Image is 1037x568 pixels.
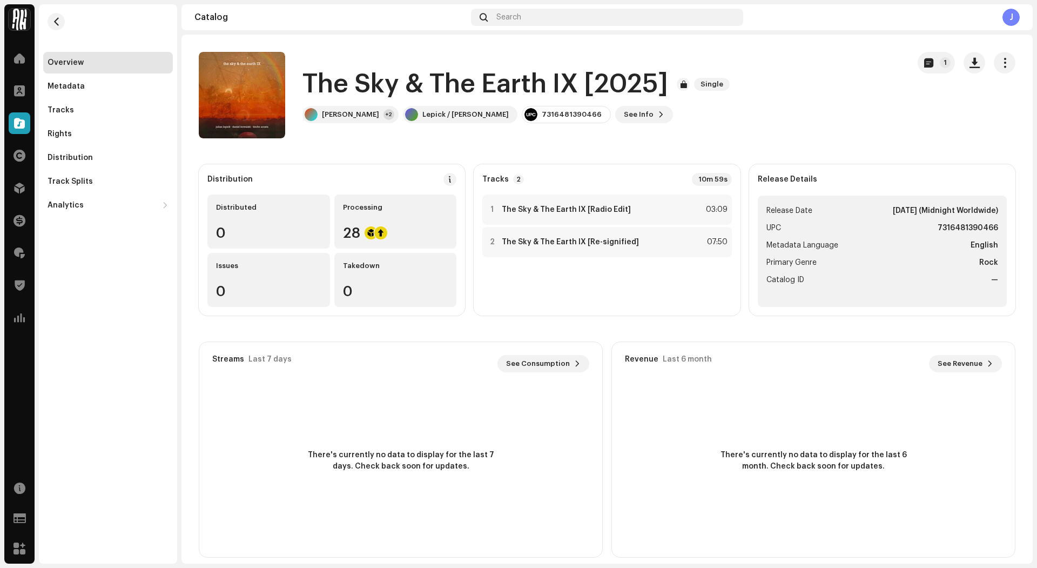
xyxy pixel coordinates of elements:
[893,204,998,217] strong: [DATE] (Midnight Worldwide)
[692,173,732,186] div: 10m 59s
[766,239,838,252] span: Metadata Language
[43,123,173,145] re-m-nav-item: Rights
[304,450,498,472] span: There's currently no data to display for the last 7 days. Check back soon for updates.
[248,355,292,364] div: Last 7 days
[48,130,72,138] div: Rights
[615,106,673,123] button: See Info
[343,262,448,270] div: Takedown
[212,355,244,364] div: Streams
[43,76,173,97] re-m-nav-item: Metadata
[48,177,93,186] div: Track Splits
[48,82,85,91] div: Metadata
[542,110,602,119] div: 7316481390466
[482,175,509,184] strong: Tracks
[422,110,509,119] div: Lepick / [PERSON_NAME]
[624,104,654,125] span: See Info
[766,204,812,217] span: Release Date
[48,201,84,210] div: Analytics
[43,99,173,121] re-m-nav-item: Tracks
[704,236,728,249] div: 07:50
[43,171,173,192] re-m-nav-item: Track Splits
[383,109,394,120] div: +2
[1002,9,1020,26] div: J
[918,52,955,73] button: 1
[938,222,998,235] strong: 7316481390466
[991,273,998,286] strong: —
[216,203,321,212] div: Distributed
[766,273,804,286] span: Catalog ID
[694,78,730,91] span: Single
[502,205,631,214] strong: The Sky & The Earth IX [Radio Edit]
[971,239,998,252] strong: English
[979,256,998,269] strong: Rock
[343,203,448,212] div: Processing
[513,175,524,184] p-badge: 2
[929,355,1002,372] button: See Revenue
[43,195,173,216] re-m-nav-dropdown: Analytics
[43,147,173,169] re-m-nav-item: Distribution
[704,203,728,216] div: 03:09
[940,57,951,68] p-badge: 1
[43,52,173,73] re-m-nav-item: Overview
[322,110,379,119] div: [PERSON_NAME]
[497,355,589,372] button: See Consumption
[48,153,93,162] div: Distribution
[302,67,668,102] h1: The Sky & The Earth IX [2025]
[506,353,570,375] span: See Consumption
[48,58,84,67] div: Overview
[194,13,467,22] div: Catalog
[766,222,781,235] span: UPC
[766,256,817,269] span: Primary Genre
[663,355,712,364] div: Last 6 month
[625,355,658,364] div: Revenue
[496,13,521,22] span: Search
[207,175,253,184] div: Distribution
[938,353,982,375] span: See Revenue
[9,9,30,30] img: 7c8e417d-4621-4348-b0f5-c88613d5c1d3
[502,238,639,246] strong: The Sky & The Earth IX [Re-signified]
[716,450,911,472] span: There's currently no data to display for the last 6 month. Check back soon for updates.
[48,106,74,115] div: Tracks
[216,262,321,270] div: Issues
[758,175,817,184] strong: Release Details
